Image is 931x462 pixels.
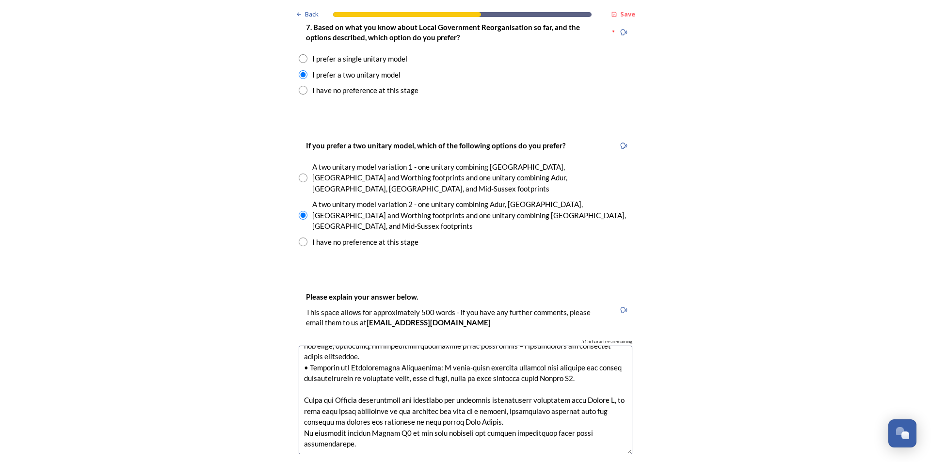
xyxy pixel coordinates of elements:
[305,10,319,19] span: Back
[312,69,401,80] div: I prefer a two unitary model
[306,292,418,301] strong: Please explain your answer below.
[306,307,608,328] p: This space allows for approximately 500 words - if you have any further comments, please email th...
[312,53,407,64] div: I prefer a single unitary model
[312,161,632,194] div: A two unitary model variation 1 - one unitary combining [GEOGRAPHIC_DATA], [GEOGRAPHIC_DATA] and ...
[312,237,418,248] div: I have no preference at this stage
[299,346,632,455] textarea: Loremipsu dol sitametcons adipiscing elitsed doei te inc 42ut Labo 8933, etd magna aliquae admini...
[306,23,581,42] strong: 7. Based on what you know about Local Government Reorganisation so far, and the options described...
[306,141,565,150] strong: If you prefer a two unitary model, which of the following options do you prefer?
[367,318,491,327] strong: [EMAIL_ADDRESS][DOMAIN_NAME]
[312,199,632,232] div: A two unitary model variation 2 - one unitary combining Adur, [GEOGRAPHIC_DATA], [GEOGRAPHIC_DATA...
[888,419,916,447] button: Open Chat
[620,10,635,18] strong: Save
[312,85,418,96] div: I have no preference at this stage
[581,338,632,345] span: 515 characters remaining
